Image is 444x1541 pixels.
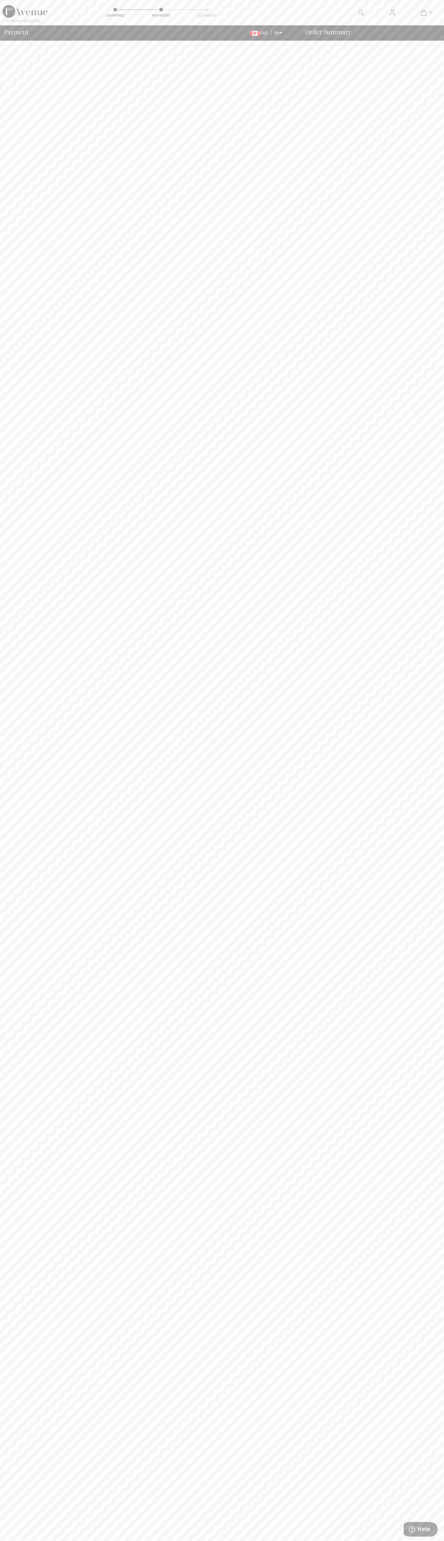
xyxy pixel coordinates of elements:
span: EN [274,31,282,35]
div: Shipping [106,13,125,18]
div: Summary [198,13,217,18]
a: 1 [408,9,439,16]
img: My Info [390,9,395,16]
div: Order Summary [297,29,440,35]
img: search the website [359,9,364,16]
span: 1 [429,10,431,16]
div: Payment [152,13,171,18]
img: My Bag [421,9,426,16]
div: < Continue Shopping [3,18,41,23]
img: Canadian Dollar [250,31,260,36]
a: Sign In [385,9,400,17]
iframe: Opens a widget where you can find more information [404,1522,438,1538]
span: Payment [4,29,28,35]
img: 1ère Avenue [3,5,48,18]
span: CAD [250,31,270,35]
